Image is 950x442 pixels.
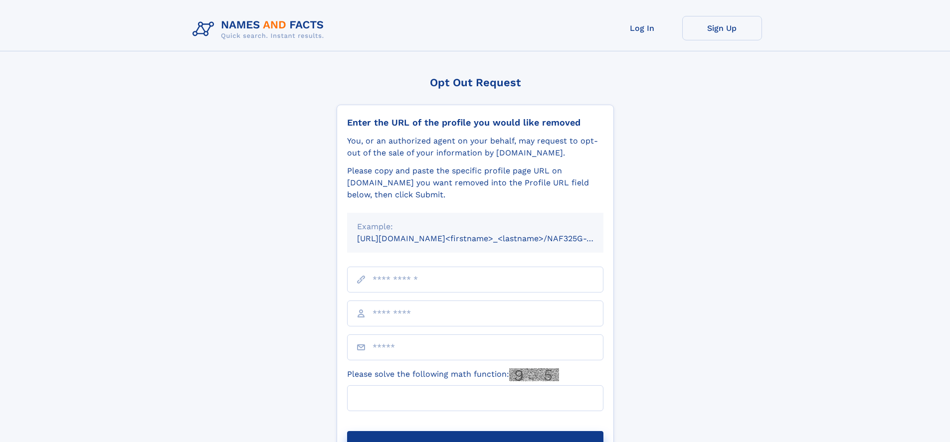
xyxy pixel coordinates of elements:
[347,117,603,128] div: Enter the URL of the profile you would like removed
[602,16,682,40] a: Log In
[337,76,614,89] div: Opt Out Request
[357,221,593,233] div: Example:
[682,16,762,40] a: Sign Up
[347,368,559,381] label: Please solve the following math function:
[347,165,603,201] div: Please copy and paste the specific profile page URL on [DOMAIN_NAME] you want removed into the Pr...
[189,16,332,43] img: Logo Names and Facts
[347,135,603,159] div: You, or an authorized agent on your behalf, may request to opt-out of the sale of your informatio...
[357,234,622,243] small: [URL][DOMAIN_NAME]<firstname>_<lastname>/NAF325G-xxxxxxxx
